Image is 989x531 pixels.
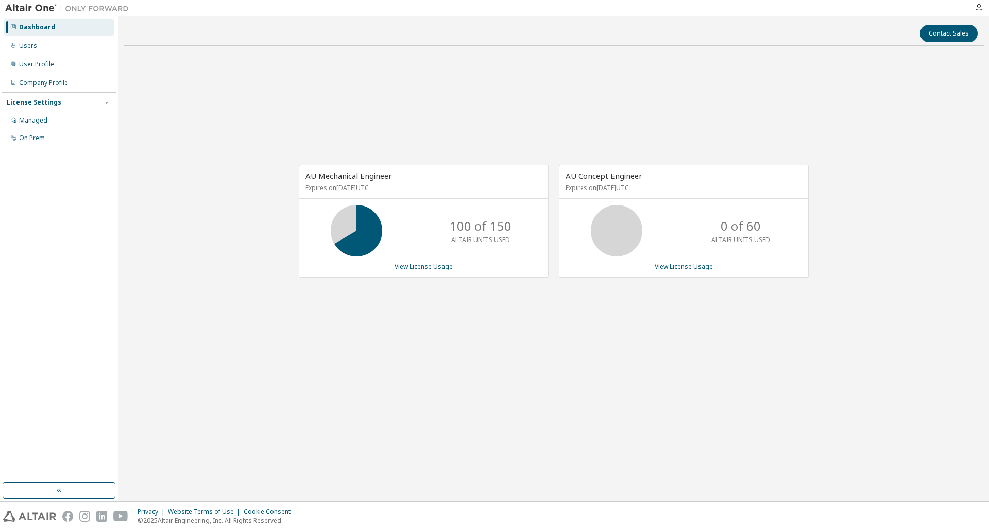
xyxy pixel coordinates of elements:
p: Expires on [DATE] UTC [305,183,539,192]
span: AU Mechanical Engineer [305,170,392,181]
p: ALTAIR UNITS USED [451,235,510,244]
a: View License Usage [395,262,453,271]
p: ALTAIR UNITS USED [711,235,770,244]
img: facebook.svg [62,511,73,522]
div: Managed [19,116,47,125]
img: Altair One [5,3,134,13]
div: License Settings [7,98,61,107]
div: On Prem [19,134,45,142]
img: youtube.svg [113,511,128,522]
img: linkedin.svg [96,511,107,522]
a: View License Usage [655,262,713,271]
img: altair_logo.svg [3,511,56,522]
img: instagram.svg [79,511,90,522]
div: Dashboard [19,23,55,31]
span: AU Concept Engineer [566,170,642,181]
button: Contact Sales [920,25,978,42]
p: 0 of 60 [721,217,761,235]
div: Privacy [138,508,168,516]
p: © 2025 Altair Engineering, Inc. All Rights Reserved. [138,516,297,525]
div: User Profile [19,60,54,68]
div: Cookie Consent [244,508,297,516]
p: Expires on [DATE] UTC [566,183,799,192]
p: 100 of 150 [450,217,511,235]
div: Users [19,42,37,50]
div: Website Terms of Use [168,508,244,516]
div: Company Profile [19,79,68,87]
